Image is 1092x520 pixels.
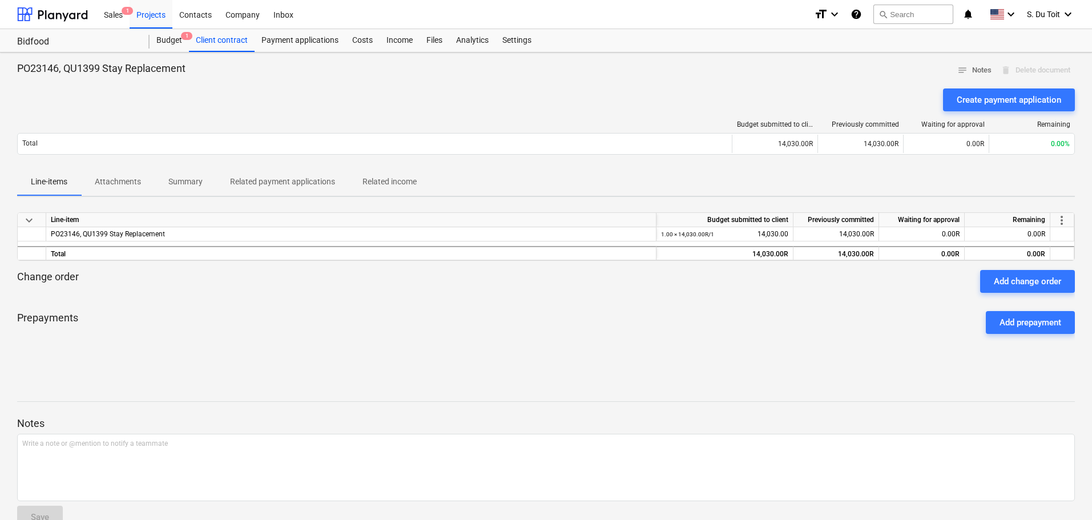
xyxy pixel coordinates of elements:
a: Budget1 [150,29,189,52]
div: Remaining [994,120,1070,128]
p: Notes [17,417,1075,430]
div: 14,030.00R [656,246,793,260]
div: 14,030.00R [793,246,879,260]
a: Files [420,29,449,52]
div: 14,030.00R [817,135,903,153]
div: 0.00R [965,246,1050,260]
span: 1 [122,7,133,15]
p: Summary [168,176,203,188]
i: notifications [962,7,974,21]
span: S. Du Toit [1027,10,1060,19]
div: Previously committed [793,213,879,227]
span: Notes [957,64,992,77]
div: Create payment application [957,92,1061,107]
div: Add prepayment [1000,315,1061,330]
p: Total [22,139,38,148]
a: Income [380,29,420,52]
button: Add prepayment [986,311,1075,334]
p: Prepayments [17,311,78,334]
span: keyboard_arrow_down [22,213,36,227]
div: 14,030.00R [732,135,817,153]
div: Previously committed [823,120,899,128]
div: Waiting for approval [879,213,965,227]
p: Change order [17,270,79,293]
a: Settings [495,29,538,52]
i: Knowledge base [851,7,862,21]
i: format_size [814,7,828,21]
div: 14,030.00 [661,227,788,241]
span: more_vert [1055,213,1069,227]
button: Notes [953,62,996,79]
div: Add change order [994,274,1061,289]
button: Search [873,5,953,24]
div: Budget [150,29,189,52]
iframe: Chat Widget [1035,465,1092,520]
i: keyboard_arrow_down [828,7,841,21]
div: Budget submitted to client [656,213,793,227]
span: 1 [181,32,192,40]
div: Waiting for approval [908,120,985,128]
a: Client contract [189,29,255,52]
div: Remaining [965,213,1050,227]
i: keyboard_arrow_down [1061,7,1075,21]
span: notes [957,65,968,75]
div: 14,030.00R [793,227,879,241]
p: Line-items [31,176,67,188]
div: 0.00R [879,246,965,260]
p: PO23146, QU1399 Stay Replacement [17,62,186,75]
a: Analytics [449,29,495,52]
div: PO23146, QU1399 Stay Replacement [51,227,651,241]
a: Payment applications [255,29,345,52]
button: Add change order [980,270,1075,293]
button: Create payment application [943,88,1075,111]
div: 0.00R [879,227,965,241]
div: 0.00R [965,227,1050,241]
div: Line-item [46,213,656,227]
a: Costs [345,29,380,52]
p: Related income [362,176,417,188]
div: Budget submitted to client [737,120,813,128]
div: Bidfood [17,36,136,48]
small: 1.00 × 14,030.00R / 1 [661,231,714,237]
div: Total [46,246,656,260]
p: Attachments [95,176,141,188]
span: 0.00R [966,140,984,148]
span: 0.00% [1051,140,1070,148]
p: Related payment applications [230,176,335,188]
span: search [879,10,888,19]
i: keyboard_arrow_down [1004,7,1018,21]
